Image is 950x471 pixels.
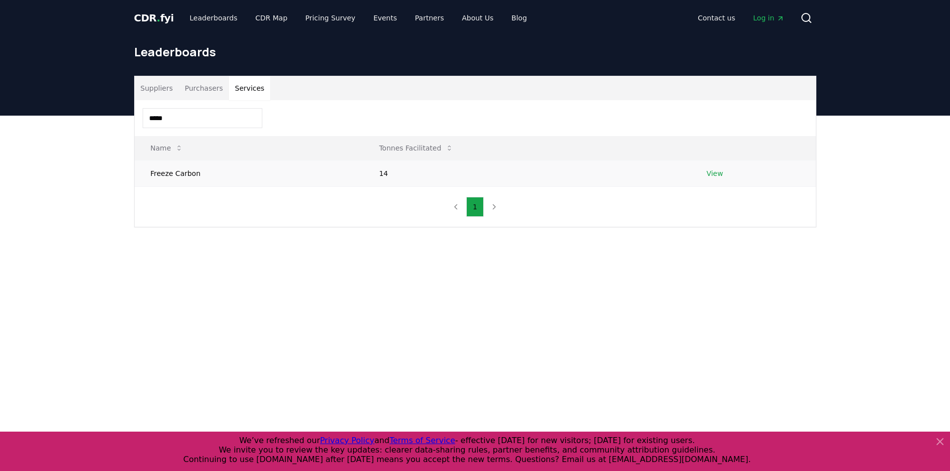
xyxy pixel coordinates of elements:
a: Log in [745,9,792,27]
button: Name [143,138,191,158]
button: Purchasers [179,76,229,100]
a: Contact us [690,9,743,27]
a: Leaderboards [182,9,245,27]
a: About Us [454,9,501,27]
span: Log in [753,13,784,23]
a: View [707,168,723,178]
a: Blog [504,9,535,27]
a: Partners [407,9,452,27]
a: Events [366,9,405,27]
nav: Main [690,9,792,27]
nav: Main [182,9,535,27]
td: Freeze Carbon [135,160,364,186]
span: CDR fyi [134,12,174,24]
a: CDR.fyi [134,11,174,25]
button: 1 [466,197,484,217]
button: Services [229,76,270,100]
a: CDR Map [247,9,295,27]
td: 14 [363,160,690,186]
button: Tonnes Facilitated [371,138,461,158]
span: . [157,12,160,24]
a: Pricing Survey [297,9,363,27]
h1: Leaderboards [134,44,816,60]
button: Suppliers [135,76,179,100]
